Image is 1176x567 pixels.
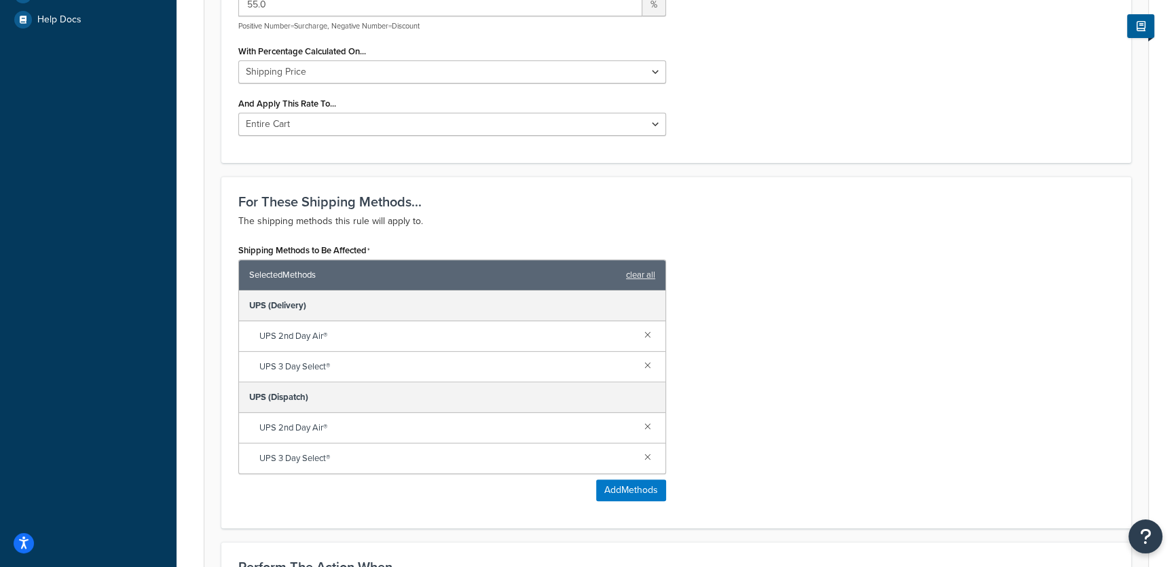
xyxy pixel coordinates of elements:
[238,245,370,256] label: Shipping Methods to Be Affected
[259,327,633,346] span: UPS 2nd Day Air®
[238,194,1114,209] h3: For These Shipping Methods...
[626,266,655,285] a: clear all
[259,449,633,468] span: UPS 3 Day Select®
[239,291,665,321] div: UPS (Delivery)
[10,7,166,32] a: Help Docs
[238,213,1114,230] p: The shipping methods this rule will apply to.
[239,382,665,413] div: UPS (Dispatch)
[1128,519,1162,553] button: Open Resource Center
[238,21,666,31] p: Positive Number=Surcharge, Negative Number=Discount
[1127,14,1154,38] button: Show Help Docs
[259,357,633,376] span: UPS 3 Day Select®
[249,266,619,285] span: Selected Methods
[238,98,336,109] label: And Apply This Rate To...
[37,14,81,26] span: Help Docs
[596,479,666,501] button: AddMethods
[238,46,366,56] label: With Percentage Calculated On...
[259,418,633,437] span: UPS 2nd Day Air®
